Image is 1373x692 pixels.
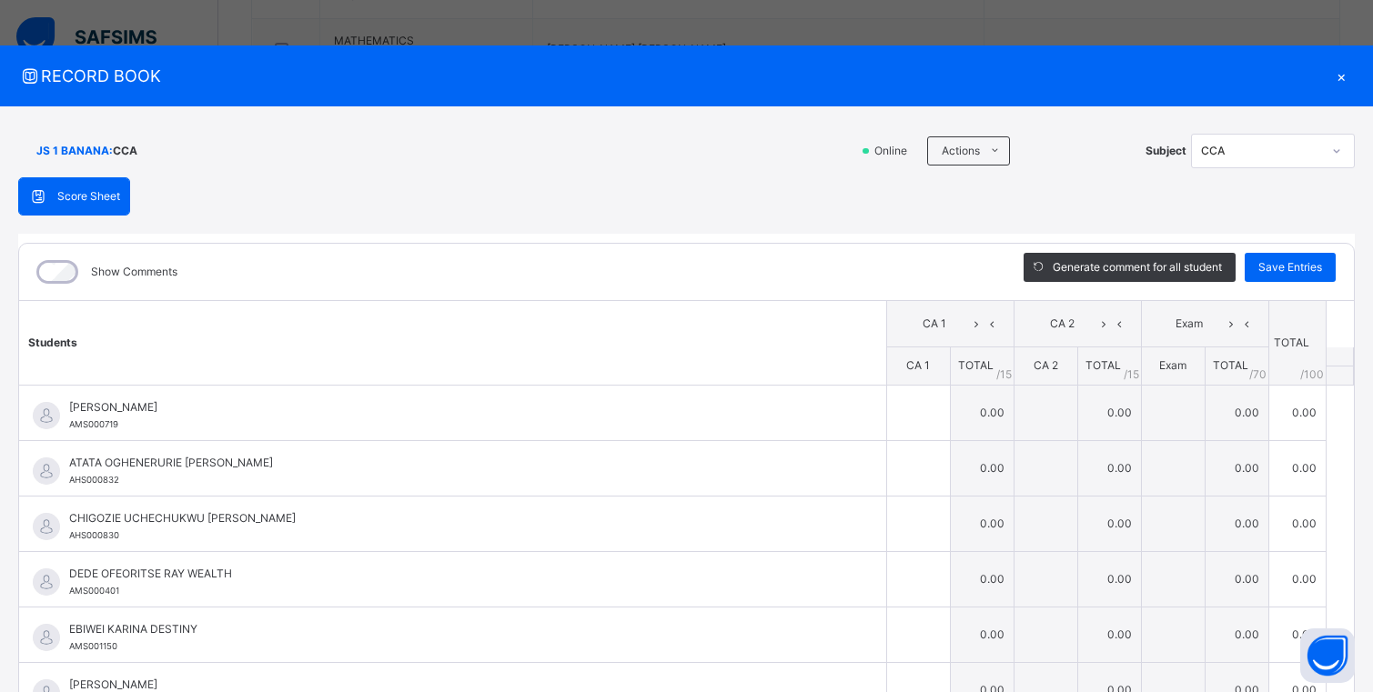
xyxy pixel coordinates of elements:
[1028,316,1096,332] span: CA 2
[942,143,980,159] span: Actions
[1300,628,1355,683] button: Open asap
[1328,64,1355,88] div: ×
[873,143,918,159] span: Online
[1053,259,1222,276] span: Generate comment for all student
[1034,358,1058,372] span: CA 2
[1268,440,1326,496] td: 0.00
[69,475,119,485] span: AHS000832
[69,621,845,637] span: EBIWEI KARINA DESTINY
[950,440,1014,496] td: 0.00
[1077,385,1141,440] td: 0.00
[1146,143,1186,159] span: Subject
[1268,385,1326,440] td: 0.00
[69,586,119,596] span: AMS000401
[28,336,77,349] span: Students
[69,455,845,471] span: ATATA OGHENERURIE [PERSON_NAME]
[91,264,177,280] label: Show Comments
[36,143,113,159] span: JS 1 BANANA :
[33,568,60,596] img: default.svg
[1268,551,1326,607] td: 0.00
[33,402,60,429] img: default.svg
[69,530,119,540] span: AHS000830
[69,399,845,416] span: [PERSON_NAME]
[950,607,1014,662] td: 0.00
[950,551,1014,607] td: 0.00
[1205,551,1268,607] td: 0.00
[57,188,120,205] span: Score Sheet
[1205,607,1268,662] td: 0.00
[1077,551,1141,607] td: 0.00
[1300,366,1324,383] span: /100
[18,64,1328,88] span: RECORD BOOK
[69,566,845,582] span: DEDE OFEORITSE RAY WEALTH
[901,316,969,332] span: CA 1
[69,510,845,527] span: CHIGOZIE UCHECHUKWU [PERSON_NAME]
[1077,440,1141,496] td: 0.00
[69,641,117,651] span: AMS001150
[950,385,1014,440] td: 0.00
[1205,440,1268,496] td: 0.00
[1268,301,1326,386] th: TOTAL
[69,419,118,429] span: AMS000719
[1268,496,1326,551] td: 0.00
[1258,259,1322,276] span: Save Entries
[113,143,137,159] span: CCA
[1213,358,1248,372] span: TOTAL
[1077,496,1141,551] td: 0.00
[1205,496,1268,551] td: 0.00
[1159,358,1186,372] span: Exam
[1124,366,1139,383] span: / 15
[33,624,60,651] img: default.svg
[1205,385,1268,440] td: 0.00
[950,496,1014,551] td: 0.00
[1156,316,1224,332] span: Exam
[33,457,60,485] img: default.svg
[33,513,60,540] img: default.svg
[1249,366,1267,383] span: / 70
[1268,607,1326,662] td: 0.00
[958,358,994,372] span: TOTAL
[906,358,930,372] span: CA 1
[996,366,1012,383] span: / 15
[1085,358,1121,372] span: TOTAL
[1201,143,1321,159] div: CCA
[1077,607,1141,662] td: 0.00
